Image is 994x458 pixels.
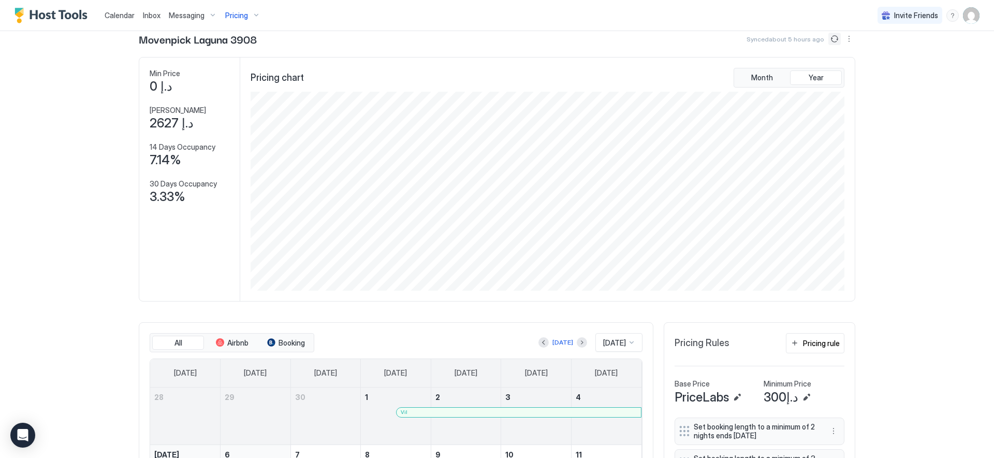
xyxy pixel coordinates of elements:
button: Month [736,70,788,85]
span: Synced about 5 hours ago [747,35,824,43]
a: Host Tools Logo [14,8,92,23]
span: د.إ 2627 [150,116,194,131]
span: [DATE] [314,368,337,378]
td: September 30, 2025 [290,388,361,445]
span: [DATE] [603,338,626,348]
button: Airbnb [206,336,258,350]
button: Sync prices [828,33,841,45]
div: tab-group [150,333,314,353]
span: Movenpick Laguna 3908 [139,31,257,47]
button: [DATE] [551,336,575,349]
span: [DATE] [595,368,618,378]
div: Set booking length to a minimum of 2 nights ends [DATE] menu [675,418,844,445]
div: menu [843,33,855,45]
span: Set booking length to a minimum of 2 nights ends [DATE] [694,422,817,440]
button: Booking [260,336,312,350]
span: Calendar [105,11,135,20]
button: Pricing rule [786,333,844,353]
span: Year [809,73,824,82]
a: Thursday [444,359,488,387]
a: October 3, 2025 [501,388,571,407]
span: 14 Days Occupancy [150,142,215,152]
span: Vil [401,409,407,416]
div: User profile [963,7,980,24]
span: Booking [279,338,305,348]
td: October 4, 2025 [571,388,641,445]
a: Saturday [584,359,628,387]
span: Base Price [675,379,710,389]
div: [DATE] [552,338,573,347]
a: Wednesday [374,359,417,387]
span: [DATE] [244,368,267,378]
a: October 1, 2025 [361,388,431,407]
span: Min Price [150,69,180,78]
span: Minimum Price [764,379,811,389]
span: د.إ300 [764,390,798,405]
span: Month [751,73,773,82]
span: Invite Friends [894,11,938,20]
span: 2 [435,393,440,402]
a: October 2, 2025 [431,388,501,407]
span: 28 [154,393,164,402]
a: Calendar [105,10,135,21]
span: Pricing chart [251,72,304,84]
span: [DATE] [525,368,548,378]
span: 3.33% [150,189,185,205]
button: More options [843,33,855,45]
span: 1 [365,393,368,402]
a: September 30, 2025 [291,388,361,407]
span: [DATE] [384,368,407,378]
span: [DATE] [455,368,477,378]
span: Pricing Rules [675,337,729,349]
button: All [152,336,204,350]
div: menu [827,425,840,437]
a: September 28, 2025 [150,388,220,407]
button: Previous month [538,337,549,348]
div: Vil [401,409,637,416]
a: Tuesday [304,359,347,387]
a: October 4, 2025 [572,388,641,407]
a: Friday [515,359,558,387]
div: Pricing rule [803,338,840,349]
a: September 29, 2025 [221,388,290,407]
span: 30 Days Occupancy [150,179,217,189]
span: 3 [505,393,510,402]
button: Next month [577,337,587,348]
div: menu [946,9,959,22]
span: All [174,338,182,348]
span: Inbox [143,11,160,20]
span: [DATE] [174,368,197,378]
span: 7.14% [150,152,181,168]
button: Edit [800,391,813,404]
span: Airbnb [227,338,248,348]
a: Monday [233,359,277,387]
span: Pricing [225,11,248,20]
span: Messaging [169,11,204,20]
td: October 3, 2025 [501,388,572,445]
a: Inbox [143,10,160,21]
td: October 2, 2025 [431,388,501,445]
span: 30 [295,393,305,402]
td: September 28, 2025 [150,388,221,445]
span: [PERSON_NAME] [150,106,206,115]
td: September 29, 2025 [221,388,291,445]
td: October 1, 2025 [361,388,431,445]
button: More options [827,425,840,437]
span: 29 [225,393,235,402]
div: tab-group [734,68,844,88]
span: PriceLabs [675,390,729,405]
span: 4 [576,393,581,402]
button: Year [790,70,842,85]
button: Edit [731,391,743,404]
a: Sunday [164,359,207,387]
span: د.إ 0 [150,79,172,94]
div: Open Intercom Messenger [10,423,35,448]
